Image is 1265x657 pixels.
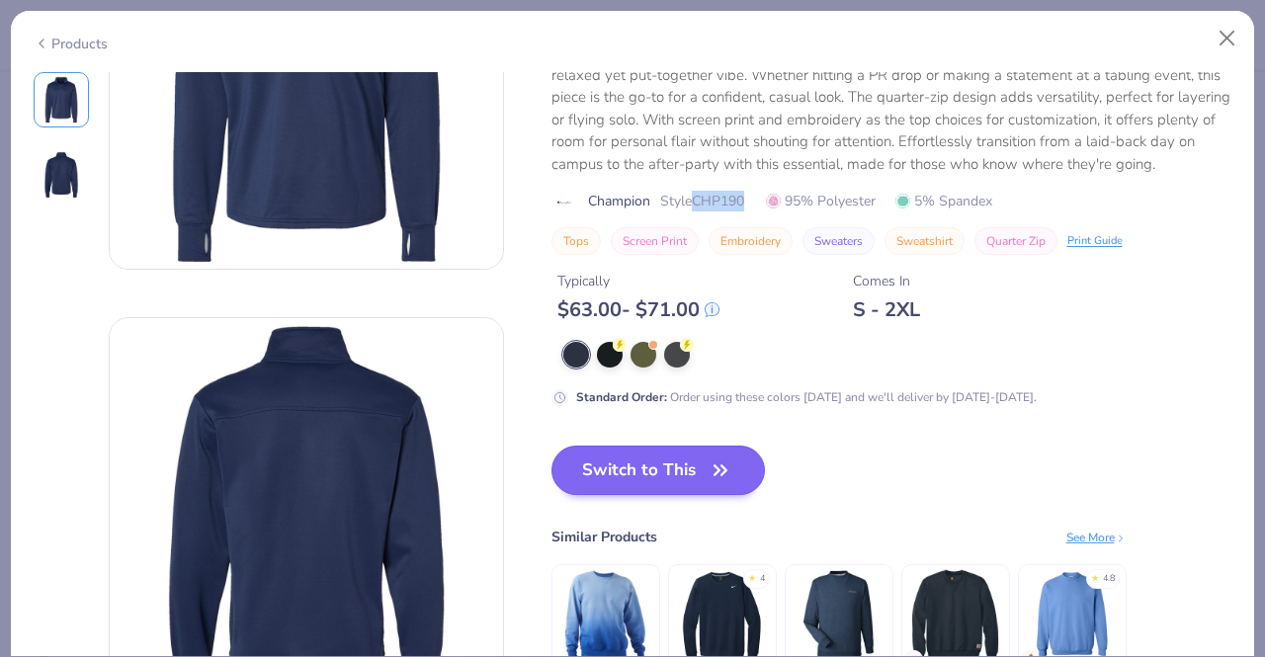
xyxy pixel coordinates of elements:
[38,151,85,199] img: Back
[660,191,744,211] span: Style CHP190
[760,572,765,586] div: 4
[1091,572,1099,580] div: ★
[766,191,876,211] span: 95% Polyester
[557,271,719,291] div: Typically
[551,527,657,547] div: Similar Products
[748,572,756,580] div: ★
[551,194,578,209] img: brand logo
[974,227,1057,255] button: Quarter Zip
[588,191,650,211] span: Champion
[853,271,920,291] div: Comes In
[1209,20,1246,57] button: Close
[576,388,667,404] strong: Standard Order :
[895,191,992,211] span: 5% Spandex
[709,227,793,255] button: Embroidery
[34,34,108,54] div: Products
[885,227,965,255] button: Sweatshirt
[38,76,85,123] img: Front
[551,19,1232,175] div: The Champion Unisex Gameday Quarter-Zip Sweatshirt is where style meets campus cool. Crafted from...
[1103,572,1115,586] div: 4.8
[802,227,875,255] button: Sweaters
[551,227,601,255] button: Tops
[853,297,920,322] div: S - 2XL
[611,227,699,255] button: Screen Print
[557,297,719,322] div: $ 63.00 - $ 71.00
[551,446,766,495] button: Switch to This
[1067,232,1123,249] div: Print Guide
[576,387,1037,405] div: Order using these colors [DATE] and we'll deliver by [DATE]-[DATE].
[1066,528,1127,545] div: See More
